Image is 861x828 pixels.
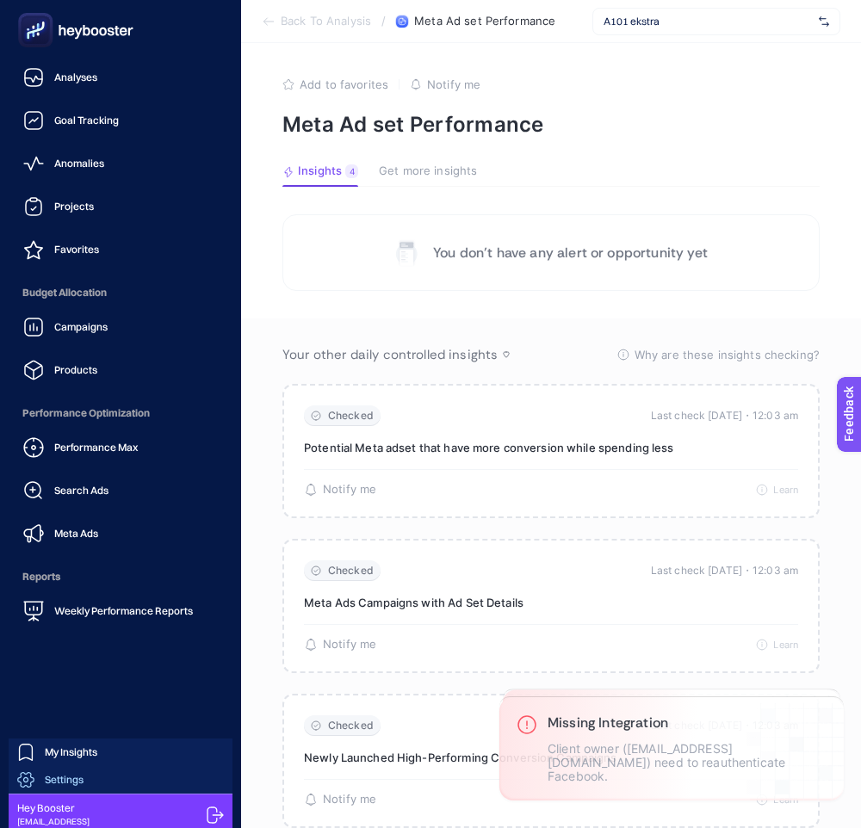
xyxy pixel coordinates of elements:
[300,77,388,91] span: Add to favorites
[54,484,108,497] span: Search Ads
[9,766,232,794] a: Settings
[773,639,798,651] span: Learn
[9,738,232,766] a: My Insights
[548,742,827,783] p: Client owner ([EMAIL_ADDRESS][DOMAIN_NAME]) need to reauthenticate Facebook.
[14,594,227,628] a: Weekly Performance Reports
[14,473,227,508] a: Search Ads
[282,77,388,91] button: Add to favorites
[298,164,342,178] span: Insights
[328,410,374,423] span: Checked
[381,14,386,28] span: /
[45,745,97,759] span: My Insights
[756,484,798,496] button: Learn
[433,243,708,263] p: You don’t have any alert or opportunity yet
[304,793,376,806] button: Notify me
[14,146,227,181] a: Anomalies
[410,77,480,91] button: Notify me
[54,604,193,618] span: Weekly Performance Reports
[651,562,798,579] time: Last check [DATE]・12:03 am
[379,164,477,178] span: Get more insights
[17,815,90,828] span: [EMAIL_ADDRESS]
[14,232,227,267] a: Favorites
[10,5,65,19] span: Feedback
[54,527,98,541] span: Meta Ads
[328,720,374,732] span: Checked
[414,15,555,28] span: Meta Ad set Performance
[54,71,97,84] span: Analyses
[282,346,498,363] span: Your other daily controlled insights
[304,595,798,610] p: Meta Ads Campaigns with Ad Set Details
[651,407,798,424] time: Last check [DATE]・12:03 am
[323,793,376,806] span: Notify me
[45,773,84,787] span: Settings
[14,60,227,95] a: Analyses
[54,200,94,213] span: Projects
[54,243,99,256] span: Favorites
[819,13,829,30] img: svg%3e
[304,440,798,455] p: Potential Meta adset that have more conversion while spending less
[328,565,374,578] span: Checked
[14,396,227,430] span: Performance Optimization
[14,310,227,344] a: Campaigns
[345,164,358,178] div: 4
[14,559,227,594] span: Reports
[54,363,97,377] span: Products
[54,114,119,127] span: Goal Tracking
[14,189,227,224] a: Projects
[14,275,227,310] span: Budget Allocation
[14,103,227,138] a: Goal Tracking
[756,639,798,651] button: Learn
[604,15,812,28] span: A101 ekstra
[17,801,90,815] span: Hey Booster
[14,516,227,551] a: Meta Ads
[281,15,371,28] span: Back To Analysis
[282,112,820,137] p: Meta Ad set Performance
[323,638,376,652] span: Notify me
[304,483,376,497] button: Notify me
[304,750,798,765] p: Newly Launched High-Performing Conversion Campaigns
[14,430,227,465] a: Performance Max
[54,320,108,334] span: Campaigns
[14,353,227,387] a: Products
[427,77,480,91] span: Notify me
[323,483,376,497] span: Notify me
[304,638,376,652] button: Notify me
[773,484,798,496] span: Learn
[54,157,104,170] span: Anomalies
[635,346,820,363] span: Why are these insights checking?
[548,714,827,732] h3: Missing Integration
[54,441,138,454] span: Performance Max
